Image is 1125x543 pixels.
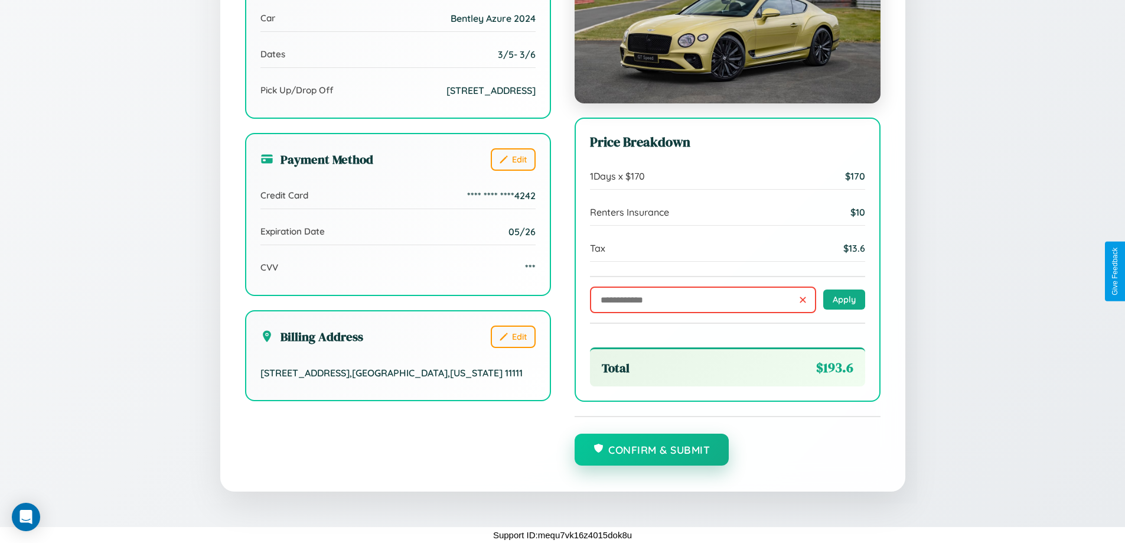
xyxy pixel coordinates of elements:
[590,206,669,218] span: Renters Insurance
[446,84,536,96] span: [STREET_ADDRESS]
[260,84,334,96] span: Pick Up/Drop Off
[498,48,536,60] span: 3 / 5 - 3 / 6
[850,206,865,218] span: $ 10
[508,226,536,238] span: 05/26
[491,148,536,171] button: Edit
[451,12,536,24] span: Bentley Azure 2024
[260,262,278,273] span: CVV
[260,48,285,60] span: Dates
[575,434,729,466] button: Confirm & Submit
[1111,248,1119,295] div: Give Feedback
[260,190,308,201] span: Credit Card
[590,170,645,182] span: 1 Days x $ 170
[590,133,865,151] h3: Price Breakdown
[823,290,865,310] button: Apply
[260,151,373,168] h3: Payment Method
[12,503,40,531] div: Open Intercom Messenger
[843,242,865,254] span: $ 13.6
[260,328,363,345] h3: Billing Address
[590,242,605,254] span: Tax
[260,226,325,237] span: Expiration Date
[491,326,536,348] button: Edit
[260,367,523,379] span: [STREET_ADDRESS] , [GEOGRAPHIC_DATA] , [US_STATE] 11111
[260,12,275,24] span: Car
[493,527,632,543] p: Support ID: mequ7vk16z4015dok8u
[845,170,865,182] span: $ 170
[816,359,853,377] span: $ 193.6
[602,359,630,376] span: Total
